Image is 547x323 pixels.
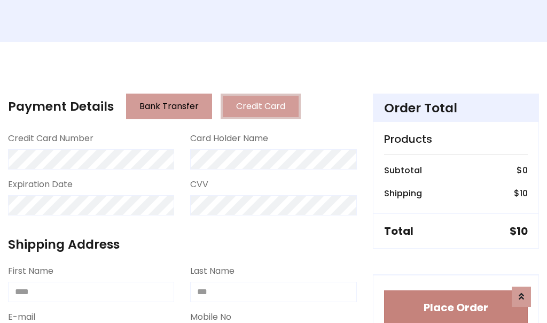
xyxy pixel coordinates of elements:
[126,94,212,119] button: Bank Transfer
[384,225,413,237] h5: Total
[8,237,357,252] h4: Shipping Address
[8,99,114,114] h4: Payment Details
[514,188,528,198] h6: $
[8,178,73,191] label: Expiration Date
[384,165,422,175] h6: Subtotal
[520,187,528,199] span: 10
[522,164,528,176] span: 0
[190,132,268,145] label: Card Holder Name
[384,133,528,145] h5: Products
[517,165,528,175] h6: $
[190,265,235,278] label: Last Name
[384,188,422,198] h6: Shipping
[510,225,528,237] h5: $
[221,94,301,119] button: Credit Card
[8,265,53,278] label: First Name
[384,101,528,116] h4: Order Total
[190,178,208,191] label: CVV
[8,132,93,145] label: Credit Card Number
[517,224,528,239] span: 10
